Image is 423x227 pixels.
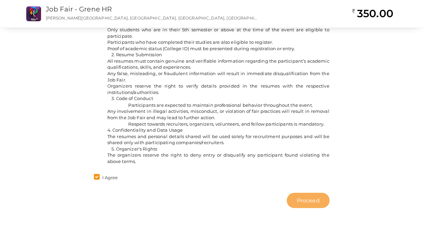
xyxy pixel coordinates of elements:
span: Participants are expected to maintain professional behavior throughout the event. [128,102,313,107]
li: Organizers reserve the right to verify details provided in the resumes with the respective instit... [107,83,329,95]
span: 5. Organizer’s Rights [111,146,157,151]
h2: 350.00 [352,7,393,20]
span: 3. Code of Conduct [111,96,153,101]
li: The resumes and personal details shared will be used solely for recruitment purposes and will be ... [107,133,329,145]
li: 4. Confidentiality and Data Usage [107,127,329,133]
li: Any false, misleading, or fraudulent information will result in immediate disqualification from t... [107,70,329,83]
a: Job Fair - Grene HR [46,5,112,13]
img: CS2O7UHK_small.png [26,6,41,21]
li: Any involvement in illegal activities, misconduct, or violation of fair practices will result in ... [107,108,329,120]
span: Respect towards recruiters, organizers, volunteers, and fellow participants is mandatory. [128,121,324,126]
p: [PERSON_NAME][GEOGRAPHIC_DATA], [GEOGRAPHIC_DATA], [GEOGRAPHIC_DATA], [GEOGRAPHIC_DATA], [GEOGRAP... [46,15,257,21]
li: Proof of academic status (College ID) must be presented during registration or entry. [107,45,329,52]
label: I Agree [94,174,118,181]
li: The organizers reserve the right to deny entry or disqualify any participant found violating the ... [107,152,329,164]
span: Proceed [296,196,319,204]
li: All resumes must contain genuine and verifiable information regarding the participant’s academic ... [107,58,329,70]
li: Only students who are in their 5th semester or above at the time of the event are eligible to par... [107,27,329,39]
li: Participants who have completed their studies are also eligible to register. [107,39,329,45]
span: 2. Resume Submission [111,52,162,57]
button: Proceed [287,193,329,208]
